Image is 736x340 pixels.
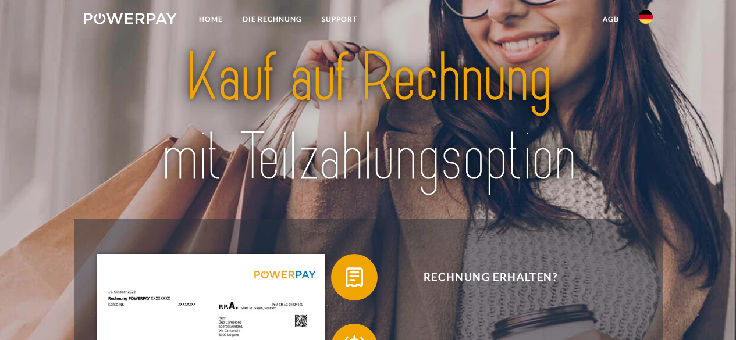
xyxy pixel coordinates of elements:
iframe: Schaltfläche zum Öffnen des Messaging-Fensters [689,294,727,331]
img: logo-powerpay-white.svg [84,13,177,24]
a: DIE RECHNUNG [233,9,312,30]
span: Rechnung erhalten? [348,254,633,300]
button: Rechnung erhalten? [331,254,634,300]
a: SUPPORT [312,9,367,30]
a: Home [189,9,233,30]
img: de [639,10,653,24]
img: title-powerpay_de.svg [112,34,625,201]
a: agb [593,9,629,30]
img: qb_bill.svg [340,263,369,292]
